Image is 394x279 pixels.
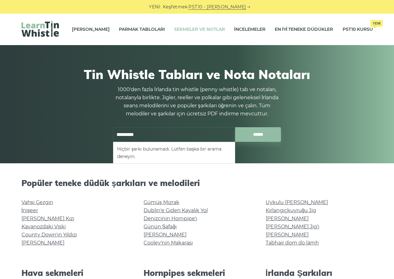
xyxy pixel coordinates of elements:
a: Vahşi Gezgin [21,199,53,205]
font: Sekmeler ve Notlar [174,26,225,32]
font: İncelemeler [234,26,265,32]
a: Sekmeler ve Notlar [174,22,225,37]
a: Cooley'nin Makarası [144,240,193,246]
a: Kırlangıçkuyruğu Jig [266,207,316,213]
a: Kavanozdaki Viski [21,224,66,230]
a: [PERSON_NAME] [266,216,309,221]
a: [PERSON_NAME] Kızı [21,216,74,221]
a: Günün Şafağı [144,224,177,230]
a: En İyi Teneke Düdükler [275,22,333,37]
a: Parmak Tabloları [119,22,165,37]
font: [PERSON_NAME] [72,26,110,32]
font: Popüler teneke düdük şarkıları ve melodileri [21,178,200,188]
a: Uykulu [PERSON_NAME] [266,199,328,205]
font: Hava sekmeleri [21,268,83,278]
a: [PERSON_NAME] [72,22,110,37]
a: [PERSON_NAME] [144,232,187,238]
font: 1000'den fazla İrlanda tin whistle (penny whistle) tab ve notaları, notalarıyla birlikte. Jigler,... [116,86,278,117]
font: Parmak Tabloları [119,26,165,32]
a: [PERSON_NAME] [21,240,64,246]
a: İncelemeler [234,22,265,37]
a: İnişeer [21,207,38,213]
a: PST10 KursuYeni [343,22,373,37]
a: Tabhair dom do lámh [266,240,319,246]
a: [PERSON_NAME] Jig'i [266,224,319,230]
font: Hornpipes sekmeleri [144,268,225,278]
a: [PERSON_NAME] [266,232,309,238]
a: County Down'ın Yıldızı [21,232,77,238]
font: Yeni [373,21,381,26]
font: PST10 Kursu [343,26,373,32]
font: Hiçbir şarkı bulunamadı. Lütfen başka bir arama deneyin. [117,146,221,159]
a: Gümüş Mızrak [144,199,179,205]
a: Dublin'e Giden Kayalık Yol [144,207,208,213]
a: Denizcinin Hornpipe'ı [144,216,197,221]
img: LearnTinWhistle.com [21,21,59,37]
font: Tin Whistle Tabları ve Nota Notaları [84,67,310,82]
font: En İyi Teneke Düdükler [275,26,333,32]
